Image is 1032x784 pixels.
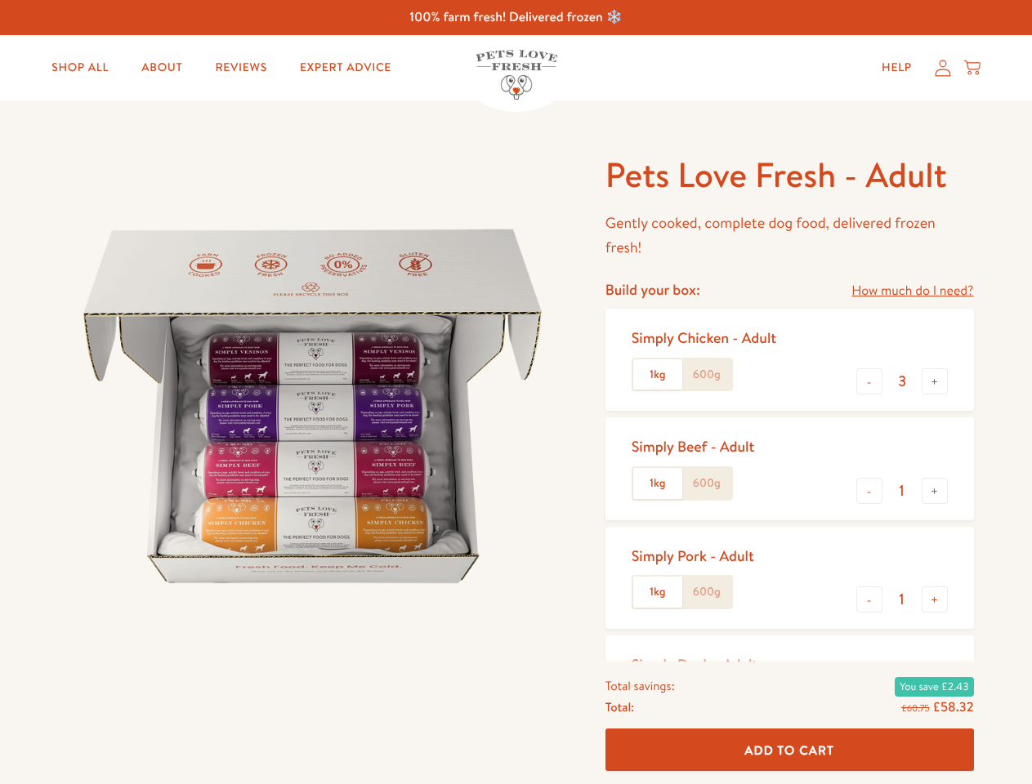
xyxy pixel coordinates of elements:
div: Simply Beef - Adult [632,437,755,456]
h4: Build your box: [605,280,700,299]
button: + [922,478,948,504]
a: Expert Advice [287,51,404,84]
div: Simply Chicken - Adult [632,328,776,347]
label: 1kg [633,468,682,499]
a: Reviews [202,51,279,84]
label: 1kg [633,359,682,390]
label: 1kg [633,577,682,608]
a: About [128,51,195,84]
button: - [856,368,882,394]
span: Add To Cart [744,741,834,758]
span: Total savings: [605,675,675,696]
div: Simply Duck - Adult [632,655,758,674]
span: £58.32 [932,697,973,715]
s: £60.75 [901,701,929,714]
span: Total: [605,696,634,717]
button: + [922,586,948,612]
p: Gently cooked, complete dog food, delivered frozen fresh! [605,211,974,261]
a: Shop All [38,51,122,84]
button: + [922,368,948,394]
img: Pets Love Fresh [476,50,557,100]
label: 600g [682,468,731,499]
button: - [856,586,882,612]
div: Simply Pork - Adult [632,546,754,565]
h1: Pets Love Fresh - Adult [605,153,974,198]
label: 600g [682,577,731,608]
img: Pets Love Fresh - Adult [59,153,566,660]
button: - [856,478,882,504]
a: Help [869,51,925,84]
a: How much do I need? [851,280,973,302]
label: 600g [682,359,731,390]
button: Add To Cart [605,728,974,772]
span: You save £2.43 [895,676,973,696]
